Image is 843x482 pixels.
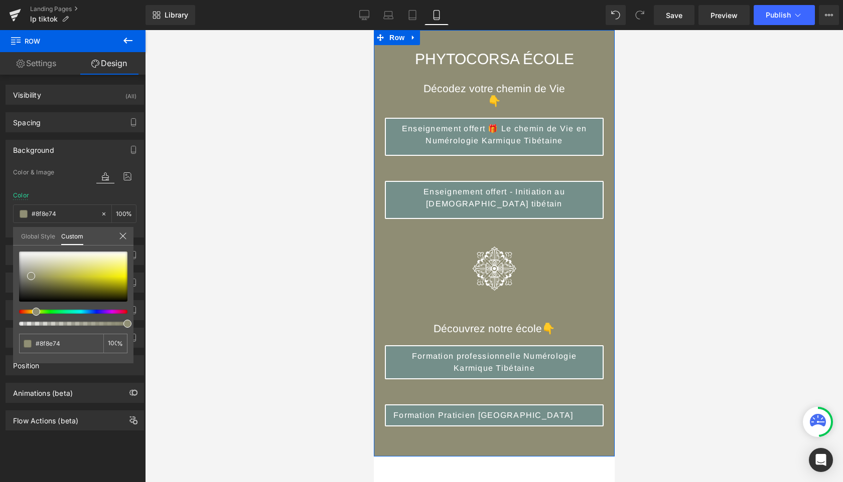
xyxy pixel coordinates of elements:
button: Undo [606,5,626,25]
span: Row [10,30,110,52]
a: Preview [698,5,750,25]
span: Preview [711,10,738,21]
div: Open Intercom Messenger [809,448,833,472]
button: More [819,5,839,25]
a: Landing Pages [30,5,146,13]
input: Color [36,338,99,349]
a: Mobile [425,5,449,25]
a: Desktop [352,5,376,25]
span: Library [165,11,188,20]
button: Redo [630,5,650,25]
span: Publish [766,11,791,19]
a: Global Style [21,227,55,244]
span: Save [666,10,682,21]
a: Custom [61,227,83,245]
a: New Library [146,5,195,25]
span: lp tiktok [30,15,58,23]
a: Design [73,52,146,75]
button: Publish [754,5,815,25]
a: Tablet [400,5,425,25]
div: % [103,334,127,353]
a: Laptop [376,5,400,25]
